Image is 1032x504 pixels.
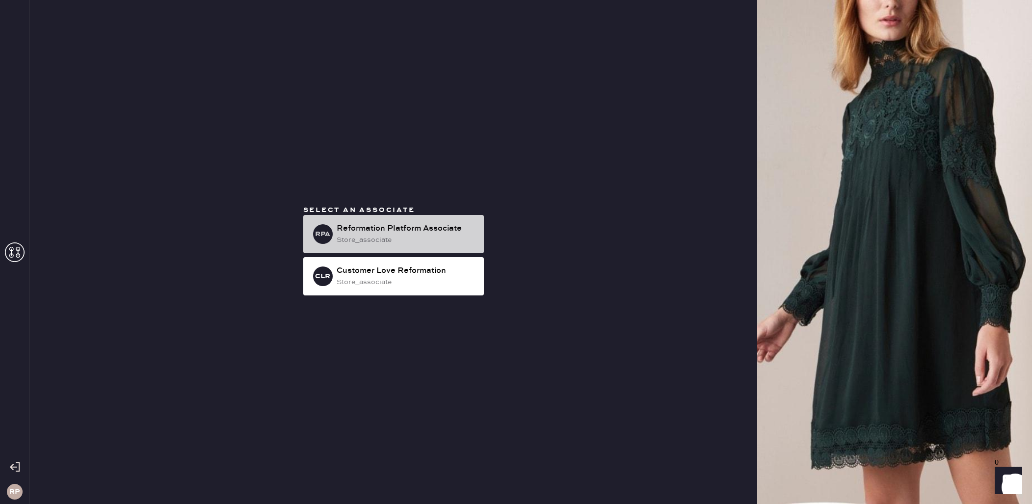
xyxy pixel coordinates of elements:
[337,277,476,288] div: store_associate
[315,231,330,238] h3: RPA
[337,265,476,277] div: Customer Love Reformation
[303,206,415,214] span: Select an associate
[337,223,476,235] div: Reformation Platform Associate
[985,460,1028,502] iframe: Front Chat
[337,235,476,245] div: store_associate
[9,488,20,495] h3: RP
[315,273,330,280] h3: CLR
